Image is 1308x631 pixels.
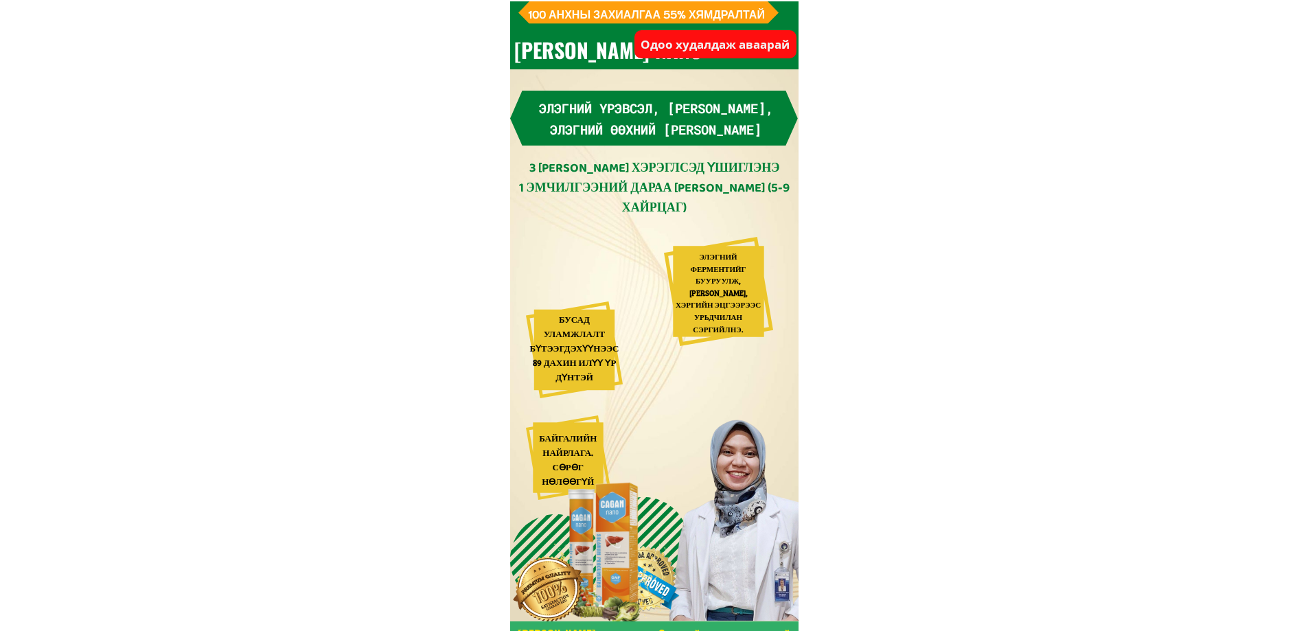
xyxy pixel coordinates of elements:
h3: [PERSON_NAME] NANO [514,34,712,67]
p: Одоо худалдаж аваарай [634,30,796,58]
span: 100 АНХНЫ ЗАХИАЛГАА 55% ХЯМДРАЛТАЙ [528,6,765,21]
div: ЭЛЭГНИЙ ФЕРМЕНТИЙГ БУУРУУЛЖ, [PERSON_NAME], ХЭРГИЙН ЭЦГЭЭРЭЭС УРЬДЧИЛАН СЭРГИЙЛНЭ. [674,252,763,336]
div: 3 [PERSON_NAME] ХЭРЭГЛСЭД ҮШИГЛЭНЭ 1 ЭМЧИЛГЭЭНИЙ ДАРАА [PERSON_NAME] (5-9 ХАЙРЦАГ) [516,160,794,219]
div: БАЙГАЛИЙН НАЙРЛАГА. СӨРӨГ НӨЛӨӨГҮЙ [529,433,607,490]
div: БУСАД УЛАМЖЛАЛТ БҮТЭЭГДЭХҮҮНЭЭС 89 ДАХИН ИЛҮҮ ҮР ДҮНТЭЙ [530,314,619,385]
h3: Элэгний үрэвсэл, [PERSON_NAME], элэгний өөхний [PERSON_NAME] [516,98,796,140]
